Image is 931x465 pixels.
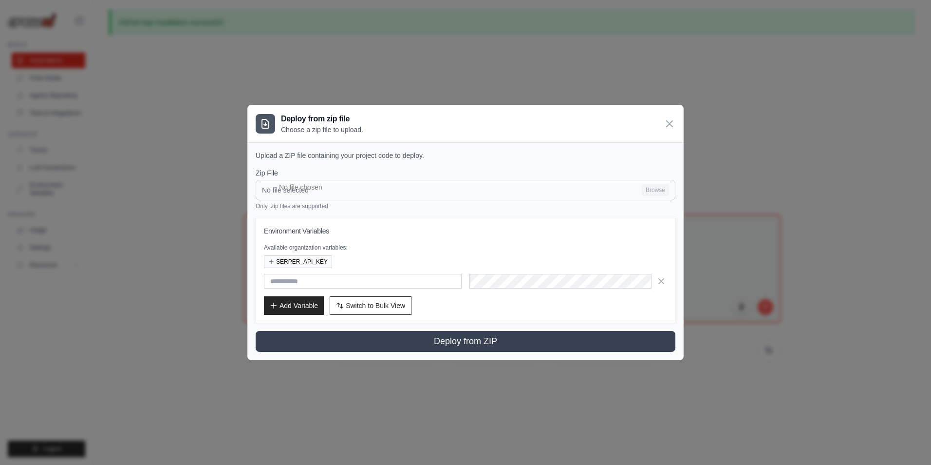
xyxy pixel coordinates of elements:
h3: Environment Variables [264,226,667,236]
span: Switch to Bulk View [346,301,405,310]
p: Upload a ZIP file containing your project code to deploy. [256,151,675,160]
h3: Deploy from zip file [281,113,363,125]
button: Switch to Bulk View [330,296,411,315]
p: Available organization variables: [264,244,667,252]
button: Add Variable [264,296,324,315]
p: Choose a zip file to upload. [281,125,363,135]
button: Deploy from ZIP [256,331,675,352]
iframe: Chat Widget [882,418,931,465]
input: No file selected Browse [256,180,675,200]
label: Zip File [256,168,675,178]
p: Only .zip files are supported [256,202,675,210]
div: Widget de chat [882,418,931,465]
button: SERPER_API_KEY [264,255,332,268]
